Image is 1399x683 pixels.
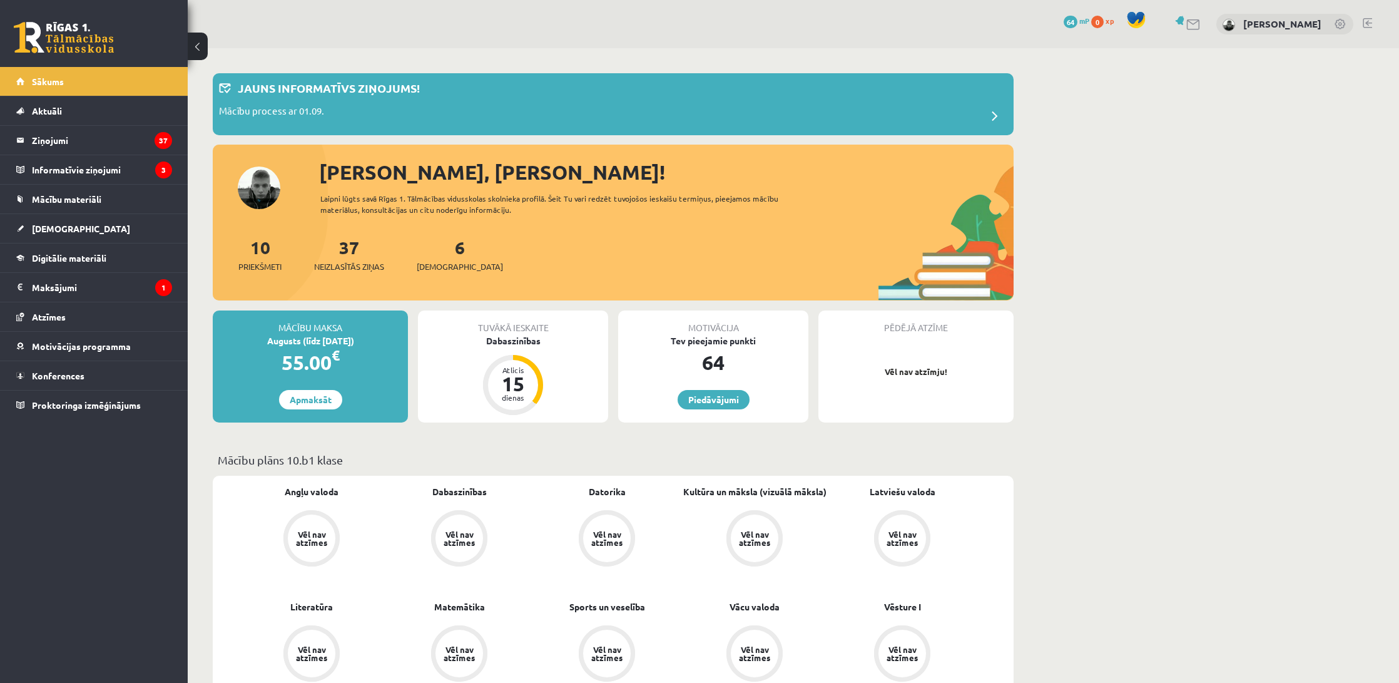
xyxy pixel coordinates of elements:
[16,244,172,272] a: Digitālie materiāli
[1223,19,1235,31] img: Mārtiņš Balodis
[294,645,329,662] div: Vēl nav atzīmes
[737,645,772,662] div: Vēl nav atzīmes
[16,273,172,302] a: Maksājumi1
[418,334,608,417] a: Dabaszinības Atlicis 15 dienas
[32,126,172,155] legend: Ziņojumi
[32,193,101,205] span: Mācību materiāli
[16,332,172,361] a: Motivācijas programma
[32,155,172,184] legend: Informatīvie ziņojumi
[737,530,772,547] div: Vēl nav atzīmes
[16,185,172,213] a: Mācību materiāli
[589,645,624,662] div: Vēl nav atzīmes
[16,302,172,331] a: Atzīmes
[870,485,935,498] a: Latviešu valoda
[285,485,338,498] a: Angļu valoda
[417,236,503,273] a: 6[DEMOGRAPHIC_DATA]
[219,104,324,121] p: Mācību process ar 01.09.
[681,510,828,569] a: Vēl nav atzīmes
[1091,16,1120,26] a: 0 xp
[385,510,533,569] a: Vēl nav atzīmes
[569,600,645,614] a: Sports un veselība
[32,105,62,116] span: Aktuāli
[434,600,485,614] a: Matemātika
[155,162,172,178] i: 3
[885,530,920,547] div: Vēl nav atzīmes
[16,96,172,125] a: Aktuāli
[32,399,141,411] span: Proktoringa izmēģinājums
[730,600,780,614] a: Vācu valoda
[213,334,408,347] div: Augusts (līdz [DATE])
[32,223,130,234] span: [DEMOGRAPHIC_DATA]
[319,157,1014,187] div: [PERSON_NAME], [PERSON_NAME]!
[238,510,385,569] a: Vēl nav atzīmes
[418,334,608,347] div: Dabaszinības
[155,279,172,296] i: 1
[279,390,342,409] a: Apmaksāt
[16,67,172,96] a: Sākums
[32,273,172,302] legend: Maksājumi
[16,155,172,184] a: Informatīvie ziņojumi3
[1079,16,1089,26] span: mP
[238,236,282,273] a: 10Priekšmeti
[32,341,131,352] span: Motivācijas programma
[418,311,608,334] div: Tuvākā ieskaite
[494,394,532,401] div: dienas
[825,366,1007,378] p: Vēl nav atzīmju!
[16,126,172,155] a: Ziņojumi37
[683,485,827,498] a: Kultūra un māksla (vizuālā māksla)
[320,193,801,215] div: Laipni lūgts savā Rīgas 1. Tālmācības vidusskolas skolnieka profilā. Šeit Tu vari redzēt tuvojošo...
[32,252,106,264] span: Digitālie materiāli
[314,236,384,273] a: 37Neizlasītās ziņas
[218,451,1009,468] p: Mācību plāns 10.b1 klase
[16,361,172,390] a: Konferences
[32,370,84,381] span: Konferences
[417,260,503,273] span: [DEMOGRAPHIC_DATA]
[1064,16,1077,28] span: 64
[884,600,921,614] a: Vēsture I
[589,530,624,547] div: Vēl nav atzīmes
[494,366,532,374] div: Atlicis
[290,600,333,614] a: Literatūra
[494,374,532,394] div: 15
[1106,16,1114,26] span: xp
[32,311,66,322] span: Atzīmes
[618,347,808,377] div: 64
[213,347,408,377] div: 55.00
[32,76,64,87] span: Sākums
[442,530,477,547] div: Vēl nav atzīmes
[678,390,750,409] a: Piedāvājumi
[1091,16,1104,28] span: 0
[294,530,329,547] div: Vēl nav atzīmes
[155,132,172,149] i: 37
[16,391,172,419] a: Proktoringa izmēģinājums
[589,485,626,498] a: Datorika
[1064,16,1089,26] a: 64 mP
[618,311,808,334] div: Motivācija
[828,510,976,569] a: Vēl nav atzīmes
[818,311,1014,334] div: Pēdējā atzīme
[238,260,282,273] span: Priekšmeti
[442,645,477,662] div: Vēl nav atzīmes
[14,22,114,53] a: Rīgas 1. Tālmācības vidusskola
[1243,18,1321,30] a: [PERSON_NAME]
[16,214,172,243] a: [DEMOGRAPHIC_DATA]
[432,485,487,498] a: Dabaszinības
[618,334,808,347] div: Tev pieejamie punkti
[332,346,340,364] span: €
[238,80,420,96] p: Jauns informatīvs ziņojums!
[219,80,1007,129] a: Jauns informatīvs ziņojums! Mācību process ar 01.09.
[885,645,920,662] div: Vēl nav atzīmes
[213,311,408,334] div: Mācību maksa
[533,510,681,569] a: Vēl nav atzīmes
[314,260,384,273] span: Neizlasītās ziņas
